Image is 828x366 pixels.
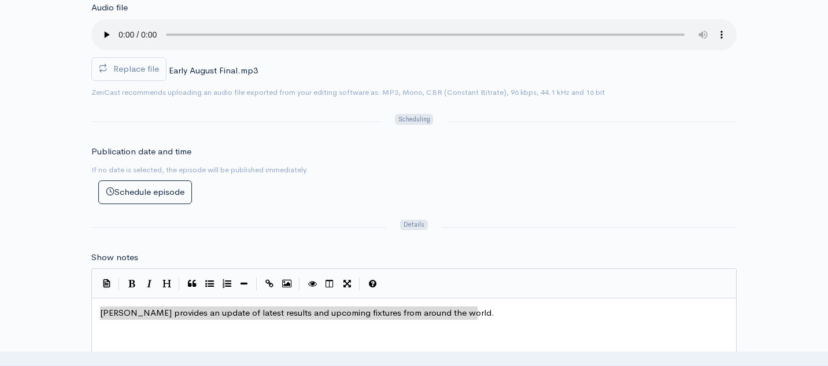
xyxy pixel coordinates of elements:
i: | [256,278,257,291]
label: Publication date and time [91,145,191,158]
label: Audio file [91,1,128,14]
button: Schedule episode [98,180,192,204]
button: Quote [183,275,201,293]
button: Markdown Guide [364,275,381,293]
span: Scheduling [395,114,433,125]
label: Show notes [91,251,138,264]
button: Generic List [201,275,218,293]
button: Numbered List [218,275,235,293]
i: | [119,278,120,291]
button: Create Link [261,275,278,293]
button: Toggle Side by Side [321,275,338,293]
button: Heading [158,275,175,293]
button: Bold [123,275,141,293]
button: Insert Image [278,275,295,293]
i: | [299,278,300,291]
i: | [179,278,180,291]
span: Details [400,220,427,231]
i: | [359,278,360,291]
button: Insert Horizontal Line [235,275,253,293]
span: Replace file [113,63,159,74]
button: Insert Show Notes Template [98,274,115,291]
span: [PERSON_NAME] provides an update of latest results and upcoming fixtures from around the world. [100,307,494,318]
button: Italic [141,275,158,293]
button: Toggle Preview [304,275,321,293]
small: If no date is selected, the episode will be published immediately. [91,165,308,175]
span: Early August Final.mp3 [169,65,258,76]
small: ZenCast recommends uploading an audio file exported from your editing software as: MP3, Mono, CBR... [91,87,605,97]
button: Toggle Fullscreen [338,275,356,293]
